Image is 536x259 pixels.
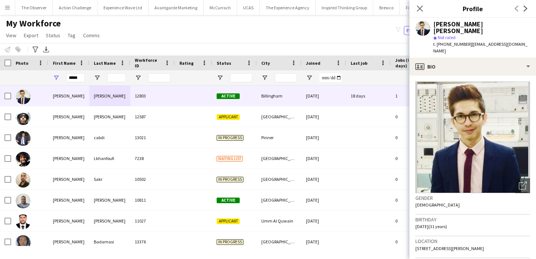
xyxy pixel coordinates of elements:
[48,86,89,106] div: [PERSON_NAME]
[301,106,346,127] div: [DATE]
[351,60,367,66] span: Last job
[217,239,243,245] span: In progress
[68,32,76,39] span: Tag
[89,231,130,252] div: Badamasi
[301,211,346,231] div: [DATE]
[217,198,240,203] span: Active
[48,148,89,169] div: [PERSON_NAME]
[15,0,53,15] button: The Observer
[346,86,391,106] div: 18 days
[415,195,530,201] h3: Gender
[135,57,162,68] span: Workforce ID
[16,110,31,125] img: Mohamed Abukar
[89,106,130,127] div: [PERSON_NAME]
[400,0,429,15] button: Fix Radio
[257,231,301,252] div: [GEOGRAPHIC_DATA]
[301,169,346,189] div: [DATE]
[42,45,51,54] app-action-btn: Export XLSX
[130,190,175,210] div: 10811
[53,0,98,15] button: Action Challenge
[16,89,31,104] img: Mohamad Khairul Mohamad Ali
[130,148,175,169] div: 7238
[306,60,320,66] span: Joined
[80,31,103,40] a: Comms
[301,127,346,148] div: [DATE]
[148,73,170,82] input: Workforce ID Filter Input
[301,86,346,106] div: [DATE]
[261,60,270,66] span: City
[391,148,439,169] div: 0
[319,73,342,82] input: Joined Filter Input
[415,224,447,229] span: [DATE] (31 years)
[415,238,530,244] h3: Location
[53,60,76,66] span: First Name
[261,74,268,81] button: Open Filter Menu
[98,0,149,15] button: Experience Wave Ltd
[94,74,100,81] button: Open Filter Menu
[316,0,373,15] button: Inspired Thinking Group
[257,106,301,127] div: [GEOGRAPHIC_DATA]
[83,32,100,39] span: Comms
[409,4,536,13] h3: Profile
[107,73,126,82] input: Last Name Filter Input
[43,31,63,40] a: Status
[301,190,346,210] div: [DATE]
[257,169,301,189] div: [GEOGRAPHIC_DATA]
[230,73,252,82] input: Status Filter Input
[48,231,89,252] div: [PERSON_NAME]
[48,190,89,210] div: [PERSON_NAME]
[31,45,40,54] app-action-btn: Advanced filters
[415,202,460,208] span: [DEMOGRAPHIC_DATA]
[3,31,19,40] a: View
[257,190,301,210] div: [GEOGRAPHIC_DATA]
[404,26,441,35] button: Everyone4,673
[48,211,89,231] div: [PERSON_NAME]
[130,211,175,231] div: 11027
[217,60,231,66] span: Status
[48,106,89,127] div: [PERSON_NAME]
[415,246,484,251] span: [STREET_ADDRESS][PERSON_NAME]
[515,178,530,193] div: Open photos pop-in
[260,0,316,15] button: The Experience Agency
[217,93,240,99] span: Active
[94,60,116,66] span: Last Name
[257,148,301,169] div: [GEOGRAPHIC_DATA]
[257,211,301,231] div: Umm Al Quwain
[391,169,439,189] div: 0
[130,169,175,189] div: 10502
[89,211,130,231] div: [PERSON_NAME]
[415,216,530,223] h3: Birthday
[16,131,31,146] img: mohamed cabdi
[275,73,297,82] input: City Filter Input
[301,231,346,252] div: [DATE]
[415,81,530,193] img: Crew avatar or photo
[89,190,130,210] div: [PERSON_NAME]
[395,57,426,68] span: Jobs (last 90 days)
[217,218,240,224] span: Applicant
[16,60,28,66] span: Photo
[391,127,439,148] div: 0
[89,127,130,148] div: cabdi
[66,73,85,82] input: First Name Filter Input
[89,86,130,106] div: [PERSON_NAME]
[373,0,400,15] button: Brewco
[204,0,237,15] button: McCurrach
[89,148,130,169] div: Lkhanfoufi
[6,32,16,39] span: View
[179,60,194,66] span: Rating
[438,35,456,40] span: Not rated
[433,41,527,54] span: | [EMAIL_ADDRESS][DOMAIN_NAME]
[433,21,530,34] div: [PERSON_NAME] [PERSON_NAME]
[16,194,31,208] img: Mohammad Ali
[217,135,243,141] span: In progress
[16,235,31,250] img: Mohammed Badamasi
[130,86,175,106] div: 12803
[16,214,31,229] img: Mohammed Afsar
[24,32,38,39] span: Export
[301,148,346,169] div: [DATE]
[53,74,60,81] button: Open Filter Menu
[391,190,439,210] div: 0
[217,156,243,162] span: Waiting list
[21,31,41,40] a: Export
[391,106,439,127] div: 0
